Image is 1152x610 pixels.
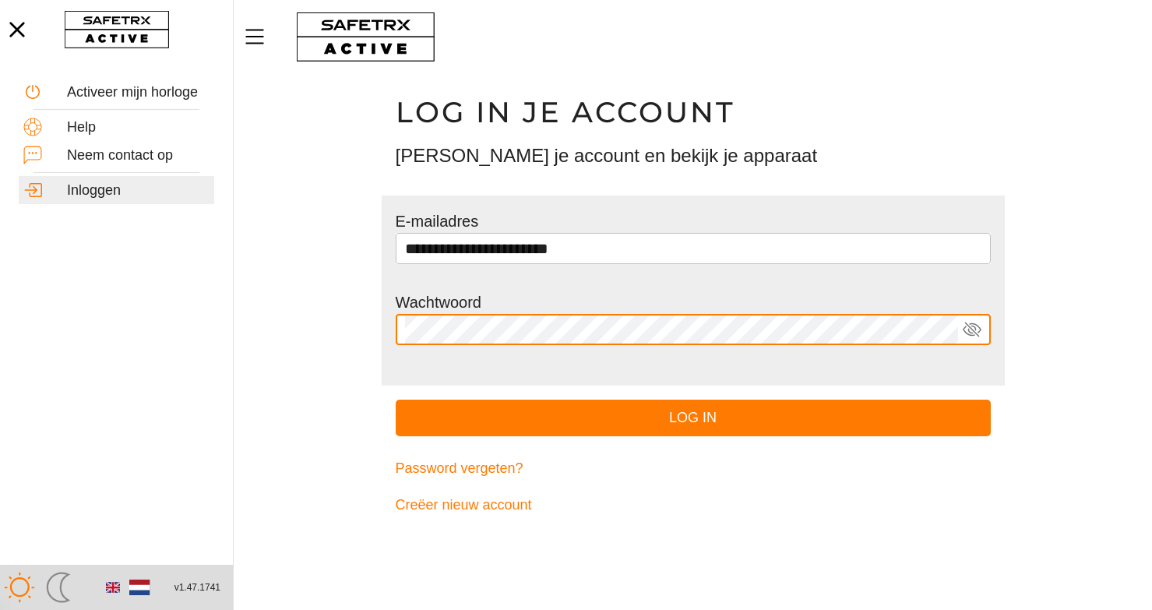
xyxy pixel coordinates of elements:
img: ModeDark.svg [43,572,74,603]
h3: [PERSON_NAME] je account en bekijk je apparaat [396,143,991,169]
div: Neem contact op [67,147,210,164]
button: Log in [396,400,991,436]
button: Nederlands [126,574,153,601]
span: v1.47.1741 [174,580,220,596]
img: nl.svg [129,577,150,598]
span: Log in [408,406,978,430]
img: ModeLight.svg [4,572,35,603]
button: v1.47.1741 [165,575,230,601]
img: en.svg [106,580,120,594]
img: Help.svg [23,118,42,136]
span: Password vergeten? [396,457,523,481]
label: Wachtwoord [396,294,481,311]
button: Menu [241,20,280,53]
a: Creëer nieuw account [396,487,991,524]
div: Help [67,119,210,136]
h1: Log in je account [396,94,991,130]
div: Activeer mijn horloge [67,84,210,101]
span: Creëer nieuw account [396,493,532,517]
div: Inloggen [67,182,210,199]
button: Engels [100,574,126,601]
label: E-mailadres [396,213,479,230]
a: Password vergeten? [396,450,991,487]
img: ContactUs.svg [23,146,42,164]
